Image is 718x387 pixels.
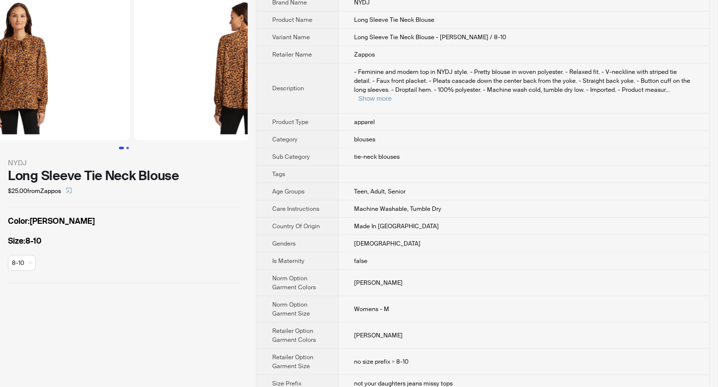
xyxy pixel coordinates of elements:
[272,51,312,59] span: Retailer Name
[355,51,375,59] span: Zappos
[119,147,124,149] button: Go to slide 1
[8,236,25,246] span: Size :
[355,16,435,24] span: Long Sleeve Tie Neck Blouse
[355,188,406,195] span: Teen, Adult, Senior
[355,135,376,143] span: blouses
[12,256,32,270] span: available
[272,327,316,344] span: Retailer Option Garment Colors
[355,222,439,230] span: Made In [GEOGRAPHIC_DATA]
[359,95,392,102] button: Expand
[355,67,694,103] div: - Feminine and modern top in NYDJ style. - Pretty blouse in woven polyester. - Relaxed fit. - V-n...
[272,170,285,178] span: Tags
[355,153,400,161] span: tie-neck blouses
[272,153,310,161] span: Sub Category
[8,216,30,226] span: Color :
[355,257,368,265] span: false
[66,188,72,193] span: select
[8,157,240,168] div: NYDJ
[355,240,421,248] span: [DEMOGRAPHIC_DATA]
[272,240,296,248] span: Genders
[355,205,442,213] span: Machine Washable, Tumble Dry
[272,84,304,92] span: Description
[272,353,313,370] span: Retailer Option Garment Size
[355,358,409,366] span: no size prefix > 8-10
[272,188,304,195] span: Age Groups
[272,301,310,318] span: Norm Option Garment Size
[272,118,308,126] span: Product Type
[666,86,670,94] span: ...
[272,33,310,41] span: Variant Name
[355,118,375,126] span: apparel
[355,33,507,41] span: Long Sleeve Tie Neck Blouse - [PERSON_NAME] / 8-10
[8,235,240,247] label: 8-10
[8,183,240,199] div: $25.00 from Zappos
[272,16,312,24] span: Product Name
[355,279,403,287] span: [PERSON_NAME]
[272,205,319,213] span: Care Instructions
[8,168,240,183] div: Long Sleeve Tie Neck Blouse
[272,222,320,230] span: Country Of Origin
[126,147,129,149] button: Go to slide 2
[272,257,304,265] span: Is Maternity
[8,215,240,227] label: [PERSON_NAME]
[355,305,390,313] span: Womens - M
[272,135,298,143] span: Category
[355,331,403,339] span: [PERSON_NAME]
[272,274,316,291] span: Norm Option Garment Colors
[355,68,691,94] span: - Feminine and modern top in NYDJ style. - Pretty blouse in woven polyester. - Relaxed fit. - V-n...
